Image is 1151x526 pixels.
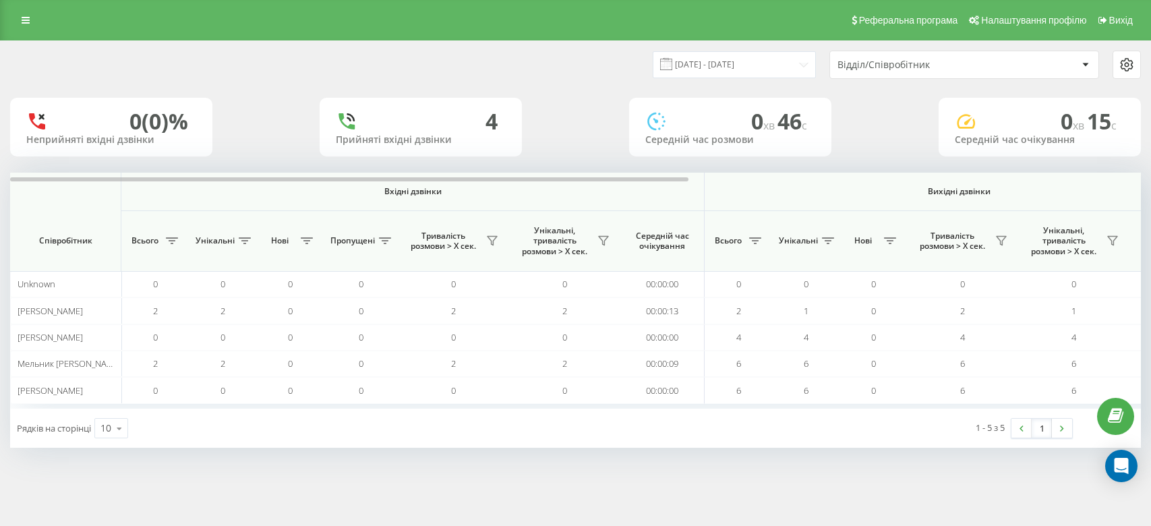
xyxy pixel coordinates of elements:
[153,384,158,397] span: 0
[336,134,506,146] div: Прийняті вхідні дзвінки
[914,231,991,252] span: Тривалість розмови > Х сек.
[405,231,482,252] span: Тривалість розмови > Х сек.
[630,231,694,252] span: Середній час очікування
[196,235,235,246] span: Унікальні
[330,235,375,246] span: Пропущені
[18,357,121,370] span: Мельник [PERSON_NAME]
[451,278,456,290] span: 0
[156,186,669,197] span: Вхідні дзвінки
[1032,419,1052,438] a: 1
[562,305,567,317] span: 2
[359,278,363,290] span: 0
[18,278,55,290] span: Unknown
[804,384,808,397] span: 6
[359,305,363,317] span: 0
[18,305,83,317] span: [PERSON_NAME]
[1061,107,1087,136] span: 0
[1071,384,1076,397] span: 6
[871,278,876,290] span: 0
[451,331,456,343] span: 0
[562,384,567,397] span: 0
[871,357,876,370] span: 0
[359,384,363,397] span: 0
[837,59,999,71] div: Відділ/Співробітник
[1071,331,1076,343] span: 4
[1071,305,1076,317] span: 1
[1073,118,1087,133] span: хв
[451,384,456,397] span: 0
[288,331,293,343] span: 0
[736,331,741,343] span: 4
[846,235,880,246] span: Нові
[620,297,705,324] td: 00:00:13
[153,305,158,317] span: 2
[871,384,876,397] span: 0
[562,331,567,343] span: 0
[263,235,297,246] span: Нові
[960,305,965,317] span: 2
[804,357,808,370] span: 6
[1071,278,1076,290] span: 0
[220,305,225,317] span: 2
[736,384,741,397] span: 6
[1071,357,1076,370] span: 6
[288,384,293,397] span: 0
[804,331,808,343] span: 4
[1111,118,1117,133] span: c
[128,235,162,246] span: Всього
[220,278,225,290] span: 0
[804,305,808,317] span: 1
[859,15,958,26] span: Реферальна програма
[981,15,1086,26] span: Налаштування профілю
[763,118,777,133] span: хв
[1025,225,1102,257] span: Унікальні, тривалість розмови > Х сек.
[620,377,705,403] td: 00:00:00
[220,357,225,370] span: 2
[562,278,567,290] span: 0
[22,235,109,246] span: Співробітник
[451,305,456,317] span: 2
[736,305,741,317] span: 2
[153,331,158,343] span: 0
[288,305,293,317] span: 0
[1105,450,1138,482] div: Open Intercom Messenger
[359,331,363,343] span: 0
[955,134,1125,146] div: Середній час очікування
[804,278,808,290] span: 0
[1087,107,1117,136] span: 15
[100,421,111,435] div: 10
[960,278,965,290] span: 0
[645,134,815,146] div: Середній час розмови
[359,357,363,370] span: 0
[1109,15,1133,26] span: Вихід
[711,235,745,246] span: Всього
[620,271,705,297] td: 00:00:00
[18,331,83,343] span: [PERSON_NAME]
[777,107,807,136] span: 46
[26,134,196,146] div: Неприйняті вхідні дзвінки
[153,357,158,370] span: 2
[736,278,741,290] span: 0
[220,384,225,397] span: 0
[976,421,1005,434] div: 1 - 5 з 5
[871,305,876,317] span: 0
[18,384,83,397] span: [PERSON_NAME]
[129,109,188,134] div: 0 (0)%
[485,109,498,134] div: 4
[451,357,456,370] span: 2
[562,357,567,370] span: 2
[871,331,876,343] span: 0
[960,357,965,370] span: 6
[220,331,225,343] span: 0
[960,331,965,343] span: 4
[288,278,293,290] span: 0
[802,118,807,133] span: c
[779,235,818,246] span: Унікальні
[17,422,91,434] span: Рядків на сторінці
[153,278,158,290] span: 0
[960,384,965,397] span: 6
[516,225,593,257] span: Унікальні, тривалість розмови > Х сек.
[288,357,293,370] span: 0
[620,351,705,377] td: 00:00:09
[736,357,741,370] span: 6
